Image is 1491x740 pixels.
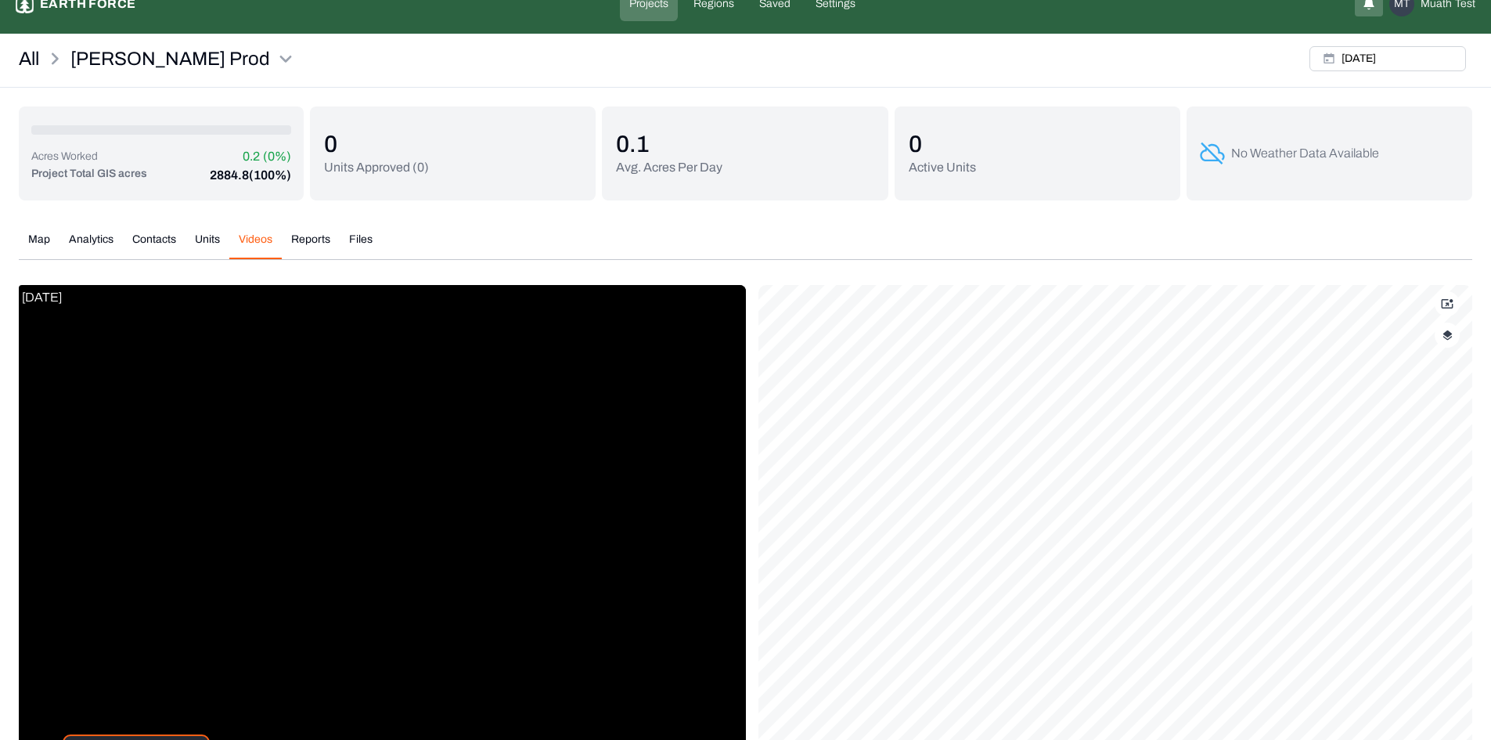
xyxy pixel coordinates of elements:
p: Acres Worked [31,149,98,164]
button: Files [340,232,382,259]
a: All [19,46,39,71]
p: 0 [909,130,976,158]
button: Reports [282,232,340,259]
p: No Weather Data Available [1231,144,1379,163]
button: Units [185,232,229,259]
p: (0%) [263,147,291,166]
button: [DATE] [1309,46,1466,71]
p: Active Units [909,158,976,177]
button: Videos [229,232,282,259]
p: 2884.8 (100%) [210,166,291,185]
p: [PERSON_NAME] Prod [70,46,270,71]
p: 0.2 [243,147,260,166]
p: Project Total GIS acres [31,166,147,185]
p: 0 [324,130,429,158]
p: [DATE] [19,285,65,310]
button: Map [19,232,59,259]
p: 0.1 [616,130,722,158]
img: layerIcon [1442,330,1453,341]
button: Analytics [59,232,123,259]
p: Units Approved ( 0 ) [324,158,429,177]
button: Contacts [123,232,185,259]
p: Avg. Acres Per Day [616,158,722,177]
